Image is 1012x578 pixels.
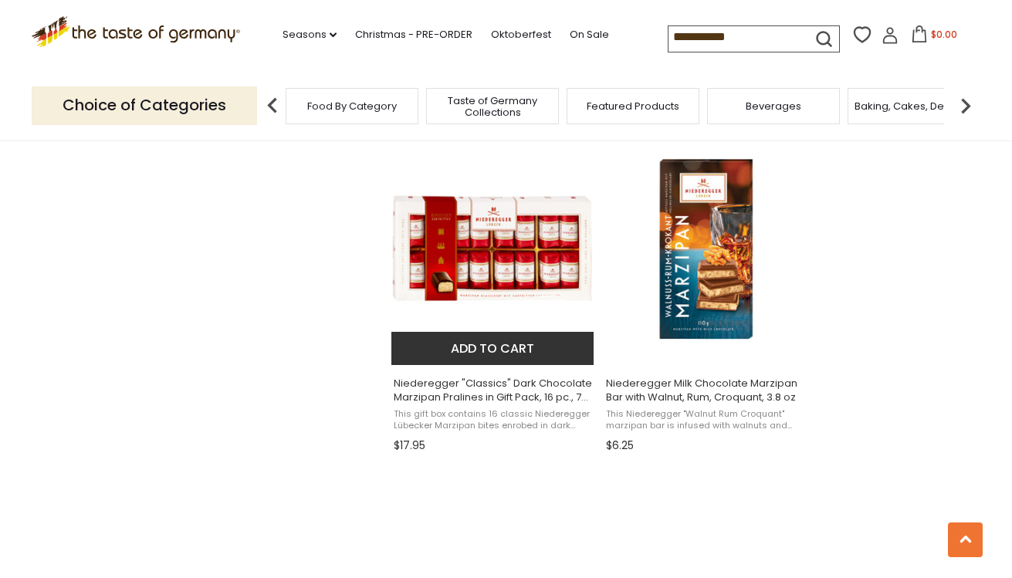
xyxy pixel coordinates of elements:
[931,28,957,41] span: $0.00
[391,134,596,458] a: Niederegger
[431,95,554,118] a: Taste of Germany Collections
[950,90,981,121] img: next arrow
[283,26,337,43] a: Seasons
[307,100,397,112] a: Food By Category
[606,408,806,432] span: This Niederegger "Walnut Rum Croquant" marzipan bar is infused with walnuts and rum and caramel b...
[391,332,594,365] button: Add to cart
[604,147,808,351] img: Niederegger Walnut Rum Croquant Marzipan Bar
[570,26,609,43] a: On Sale
[855,100,974,112] a: Baking, Cakes, Desserts
[587,100,679,112] a: Featured Products
[355,26,472,43] a: Christmas - PRE-ORDER
[746,100,801,112] a: Beverages
[391,147,596,351] img: Niederegger "Classics" Dark Chocolate Marzipan Pralines in Gift Pack, 16 pc., 7 oz
[394,408,594,432] span: This gift box contains 16 classic Niederegger Lübecker Marzipan bites enrobed in dark chocolate, ...
[902,25,967,49] button: $0.00
[32,86,257,124] p: Choice of Categories
[491,26,551,43] a: Oktoberfest
[394,438,425,454] span: $17.95
[606,377,806,404] span: Niederegger Milk Chocolate Marzipan Bar with Walnut, Rum, Croquant, 3.8 oz
[606,438,634,454] span: $6.25
[394,377,594,404] span: Niederegger "Classics" Dark Chocolate Marzipan Pralines in Gift Pack, 16 pc., 7 oz
[604,134,808,458] a: Niederegger Milk Chocolate Marzipan Bar with Walnut, Rum, Croquant, 3.8 oz
[257,90,288,121] img: previous arrow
